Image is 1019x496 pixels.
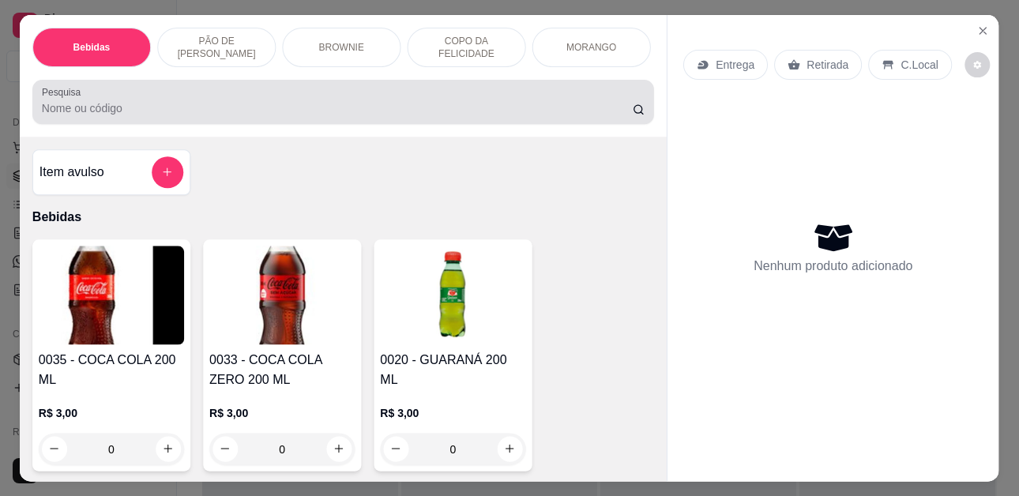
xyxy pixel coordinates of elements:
button: decrease-product-quantity [964,52,990,77]
p: Retirada [807,57,849,73]
p: R$ 3,00 [39,404,184,420]
p: C.Local [901,57,939,73]
button: decrease-product-quantity [212,436,238,461]
button: Close [971,18,996,43]
p: BROWNIE [319,41,364,54]
h4: 0020 - GUARANÁ 200 ML [381,351,526,389]
h4: Item avulso [39,163,104,182]
p: R$ 3,00 [209,404,355,420]
img: product-image [39,246,184,344]
img: product-image [381,246,526,344]
button: increase-product-quantity [498,436,523,461]
input: Pesquisa [42,100,633,116]
p: Entrega [716,57,754,73]
button: add-separate-item [152,156,183,188]
p: Bebidas [73,41,111,54]
button: increase-product-quantity [156,436,181,461]
p: Bebidas [32,208,654,227]
p: R$ 3,00 [381,404,526,420]
h4: 0035 - COCA COLA 200 ML [39,351,184,389]
button: decrease-product-quantity [384,436,409,461]
h4: 0033 - COCA COLA ZERO 200 ML [209,351,355,389]
p: MORANGO [566,41,616,54]
p: Nenhum produto adicionado [754,257,913,276]
p: COPO DA FELICIDADE [421,35,513,60]
p: PÃO DE [PERSON_NAME] [171,35,262,60]
button: decrease-product-quantity [42,436,67,461]
button: increase-product-quantity [327,436,352,461]
img: product-image [209,246,355,344]
label: Pesquisa [42,85,86,99]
